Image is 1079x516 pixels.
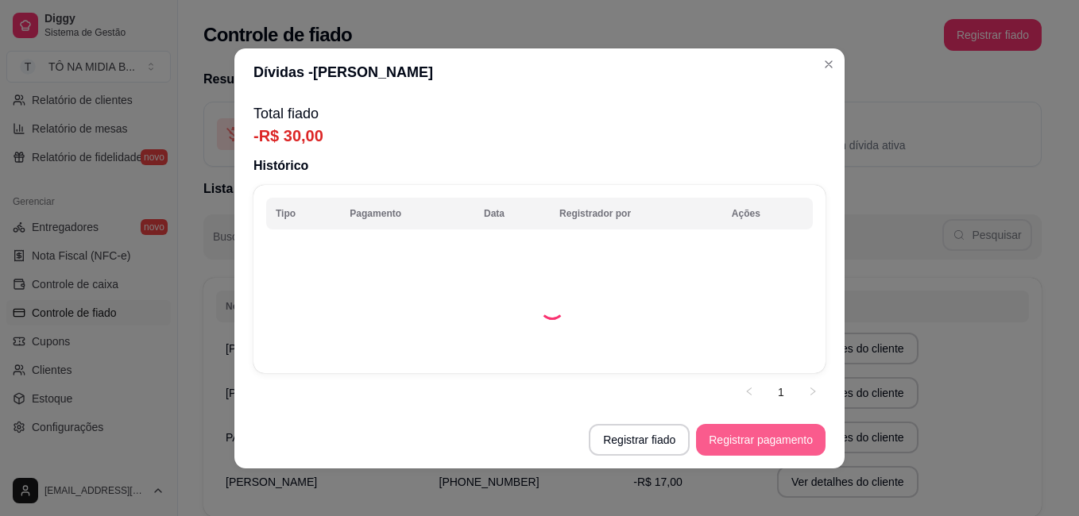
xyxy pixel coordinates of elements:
button: Registrar fiado [589,424,690,456]
th: Tipo [266,198,340,229]
span: right [808,387,818,396]
li: 1 [768,379,794,405]
p: Histórico [253,156,826,175]
p: -R$ 30,00 [253,125,826,147]
header: Dívidas - [PERSON_NAME] [234,48,845,96]
th: Pagamento [340,198,474,229]
th: Registrador por [550,198,722,229]
button: right [800,379,826,405]
p: Total fiado [253,102,826,125]
li: Next Page [800,379,826,405]
span: left [744,387,754,396]
a: 1 [769,380,793,404]
li: Previous Page [737,379,762,405]
th: Data [474,198,550,229]
button: left [737,379,762,405]
div: Loading [539,295,565,320]
button: Close [816,52,841,77]
button: Registrar pagamento [696,424,826,456]
th: Ações [722,198,813,229]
